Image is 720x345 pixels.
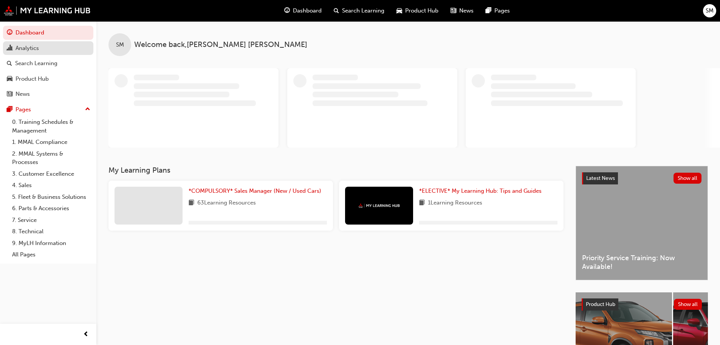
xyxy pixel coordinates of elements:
a: car-iconProduct Hub [390,3,444,19]
button: DashboardAnalyticsSearch LearningProduct HubNews [3,24,93,103]
button: SM [703,4,716,17]
span: Search Learning [342,6,384,15]
div: Analytics [15,44,39,53]
span: *COMPULSORY* Sales Manager (New / Used Cars) [189,187,321,194]
span: book-icon [419,198,425,208]
a: guage-iconDashboard [278,3,328,19]
button: Show all [674,299,702,310]
span: pages-icon [486,6,491,16]
span: prev-icon [83,330,89,339]
img: mmal [358,203,400,208]
span: News [459,6,474,15]
button: Pages [3,103,93,117]
div: Pages [15,105,31,114]
span: guage-icon [7,30,12,36]
span: 1 Learning Resources [428,198,482,208]
a: 1. MMAL Compliance [9,136,93,148]
span: Latest News [586,175,615,181]
span: search-icon [7,60,12,67]
a: 6. Parts & Accessories [9,203,93,214]
a: Product HubShow all [582,298,702,311]
img: mmal [4,6,91,16]
a: 5. Fleet & Business Solutions [9,191,93,203]
span: *ELECTIVE* My Learning Hub: Tips and Guides [419,187,542,194]
a: 8. Technical [9,226,93,237]
a: *COMPULSORY* Sales Manager (New / Used Cars) [189,187,324,195]
a: news-iconNews [444,3,480,19]
a: News [3,87,93,101]
span: Dashboard [293,6,322,15]
a: 0. Training Schedules & Management [9,116,93,136]
a: Product Hub [3,72,93,86]
a: 4. Sales [9,180,93,191]
a: Search Learning [3,56,93,70]
a: pages-iconPages [480,3,516,19]
span: car-icon [7,76,12,83]
a: Latest NewsShow allPriority Service Training: Now Available! [576,166,708,280]
span: book-icon [189,198,194,208]
span: up-icon [85,105,90,114]
span: Priority Service Training: Now Available! [582,254,701,271]
a: 2. MMAL Systems & Processes [9,148,93,168]
span: guage-icon [284,6,290,16]
a: 7. Service [9,214,93,226]
span: chart-icon [7,45,12,52]
a: Analytics [3,41,93,55]
a: Latest NewsShow all [582,172,701,184]
span: Product Hub [586,301,615,308]
div: Search Learning [15,59,57,68]
span: news-icon [451,6,456,16]
span: news-icon [7,91,12,98]
span: search-icon [334,6,339,16]
div: News [15,90,30,98]
span: 63 Learning Resources [197,198,256,208]
span: Pages [494,6,510,15]
a: search-iconSearch Learning [328,3,390,19]
span: pages-icon [7,106,12,113]
a: All Pages [9,249,93,261]
h3: My Learning Plans [108,166,564,175]
span: SM [116,41,124,49]
span: Product Hub [405,6,438,15]
a: *ELECTIVE* My Learning Hub: Tips and Guides [419,187,545,195]
div: Product Hub [15,75,49,83]
span: SM [706,6,714,15]
a: Dashboard [3,26,93,40]
button: Show all [674,173,702,184]
span: car-icon [396,6,402,16]
a: 3. Customer Excellence [9,168,93,180]
a: 9. MyLH Information [9,237,93,249]
span: Welcome back , [PERSON_NAME] [PERSON_NAME] [134,41,307,49]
